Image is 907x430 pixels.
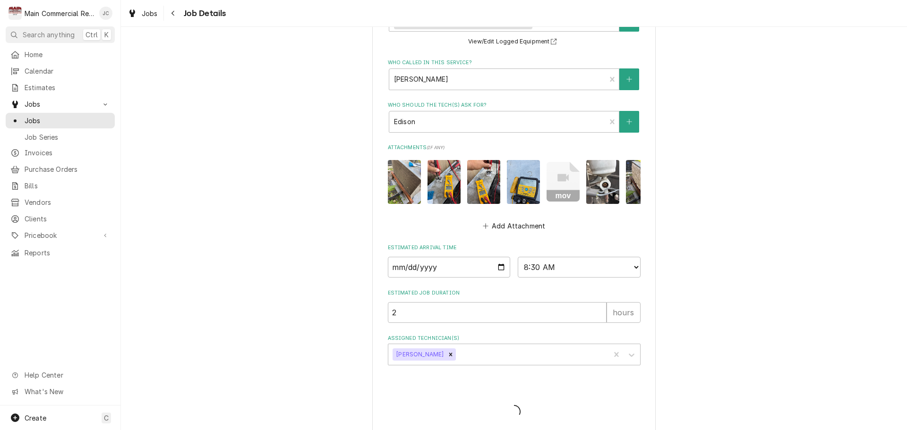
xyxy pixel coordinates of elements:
[481,219,547,232] button: Add Attachment
[445,348,456,361] div: Remove Mike Marchese
[124,6,162,21] a: Jobs
[25,164,110,174] span: Purchase Orders
[142,8,158,18] span: Jobs
[388,59,641,90] div: Who called in this service?
[388,289,641,297] label: Estimated Job Duration
[25,181,110,191] span: Bills
[388,59,641,67] label: Who called in this service?
[388,289,641,323] div: Estimated Job Duration
[25,197,110,207] span: Vendors
[6,47,115,62] a: Home
[6,384,115,399] a: Go to What's New
[25,387,109,396] span: What's New
[25,414,46,422] span: Create
[6,63,115,79] a: Calendar
[547,160,580,204] button: mov
[507,160,540,204] img: qXVRlWQVQ6er6coYw3b9
[25,66,110,76] span: Calendar
[619,111,639,133] button: Create New Contact
[181,7,226,20] span: Job Details
[25,8,94,18] div: Main Commercial Refrigeration Service
[428,160,461,204] img: RtPCVek5S9mJ9gV89Pkc
[99,7,112,20] div: JC
[6,129,115,145] a: Job Series
[388,144,641,232] div: Attachments
[388,101,641,132] div: Who should the tech(s) ask for?
[6,96,115,112] a: Go to Jobs
[6,211,115,227] a: Clients
[9,7,22,20] div: Main Commercial Refrigeration Service's Avatar
[467,36,561,48] button: View/Edit Logged Equipment
[6,194,115,210] a: Vendors
[6,228,115,243] a: Go to Pricebook
[607,302,641,323] div: hours
[25,370,109,380] span: Help Center
[86,30,98,40] span: Ctrl
[388,335,641,365] div: Assigned Technician(s)
[25,248,110,258] span: Reports
[626,76,632,83] svg: Create New Contact
[388,244,641,278] div: Estimated Arrival Time
[25,50,110,59] span: Home
[25,148,110,158] span: Invoices
[388,160,421,204] img: 8mB3nHBoQVGi0rmDrxbx
[25,116,110,126] span: Jobs
[427,145,445,150] span: ( if any )
[6,245,115,261] a: Reports
[467,160,500,204] img: ceu3LFU5QoqlJQyYFd1M
[388,335,641,342] label: Assigned Technician(s)
[626,118,632,125] svg: Create New Contact
[6,113,115,128] a: Jobs
[6,161,115,177] a: Purchase Orders
[626,160,659,204] img: je78MsV8Tuqc3YXOzJQ7
[6,145,115,160] a: Invoices
[586,160,619,204] img: 6B7KgfZDSOdB8MPeKvG6
[388,244,641,252] label: Estimated Arrival Time
[388,257,511,278] input: Date
[25,132,110,142] span: Job Series
[6,80,115,95] a: Estimates
[388,101,641,109] label: Who should the tech(s) ask for?
[9,7,22,20] div: M
[6,26,115,43] button: Search anythingCtrlK
[507,402,521,422] span: Loading...
[388,144,641,152] label: Attachments
[25,230,96,240] span: Pricebook
[619,68,639,90] button: Create New Contact
[6,367,115,383] a: Go to Help Center
[25,99,96,109] span: Jobs
[25,214,110,224] span: Clients
[166,6,181,21] button: Navigate back
[23,30,75,40] span: Search anything
[99,7,112,20] div: Jan Costello's Avatar
[393,348,445,361] div: [PERSON_NAME]
[104,30,109,40] span: K
[104,413,109,423] span: C
[25,83,110,93] span: Estimates
[6,178,115,194] a: Bills
[518,257,641,278] select: Time Select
